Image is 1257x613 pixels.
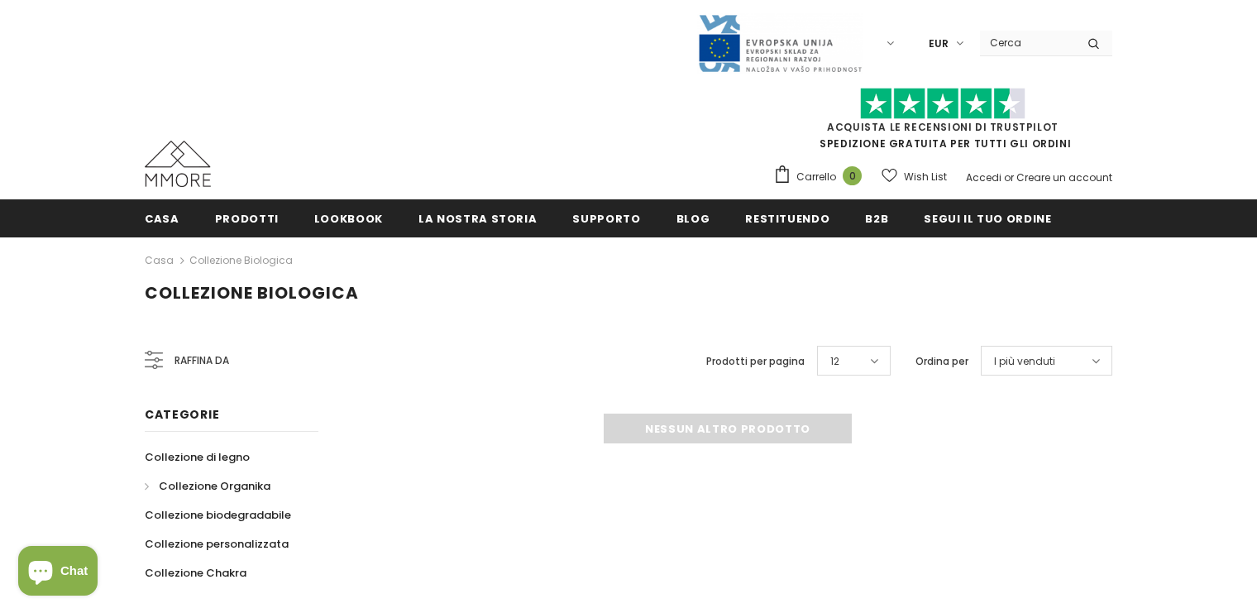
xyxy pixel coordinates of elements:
[572,211,640,227] span: supporto
[1016,170,1112,184] a: Creare un account
[773,95,1112,151] span: SPEDIZIONE GRATUITA PER TUTTI GLI ORDINI
[145,449,250,465] span: Collezione di legno
[572,199,640,237] a: supporto
[174,352,229,370] span: Raffina da
[676,211,710,227] span: Blog
[1004,170,1014,184] span: or
[145,443,250,472] a: Collezione di legno
[915,353,968,370] label: Ordina per
[980,31,1075,55] input: Search Site
[843,166,862,185] span: 0
[314,211,383,227] span: Lookbook
[827,120,1059,134] a: Acquista le recensioni di TrustPilot
[145,472,270,500] a: Collezione Organika
[145,406,219,423] span: Categorie
[865,199,888,237] a: B2B
[966,170,1001,184] a: Accedi
[145,211,179,227] span: Casa
[924,199,1051,237] a: Segui il tuo ordine
[189,253,293,267] a: Collezione biologica
[745,199,829,237] a: Restituendo
[215,211,279,227] span: Prodotti
[676,199,710,237] a: Blog
[145,536,289,552] span: Collezione personalizzata
[745,211,829,227] span: Restituendo
[860,88,1025,120] img: Fidati di Pilot Stars
[706,353,805,370] label: Prodotti per pagina
[215,199,279,237] a: Prodotti
[145,199,179,237] a: Casa
[13,546,103,600] inbox-online-store-chat: Shopify online store chat
[924,211,1051,227] span: Segui il tuo ordine
[796,169,836,185] span: Carrello
[773,165,870,189] a: Carrello 0
[145,558,246,587] a: Collezione Chakra
[904,169,947,185] span: Wish List
[145,507,291,523] span: Collezione biodegradabile
[882,162,947,191] a: Wish List
[145,251,174,271] a: Casa
[145,141,211,187] img: Casi MMORE
[697,36,863,50] a: Javni Razpis
[418,211,537,227] span: La nostra storia
[865,211,888,227] span: B2B
[929,36,949,52] span: EUR
[159,478,270,494] span: Collezione Organika
[830,353,839,370] span: 12
[994,353,1055,370] span: I più venduti
[145,500,291,529] a: Collezione biodegradabile
[145,565,246,581] span: Collezione Chakra
[145,529,289,558] a: Collezione personalizzata
[145,281,359,304] span: Collezione biologica
[314,199,383,237] a: Lookbook
[418,199,537,237] a: La nostra storia
[697,13,863,74] img: Javni Razpis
